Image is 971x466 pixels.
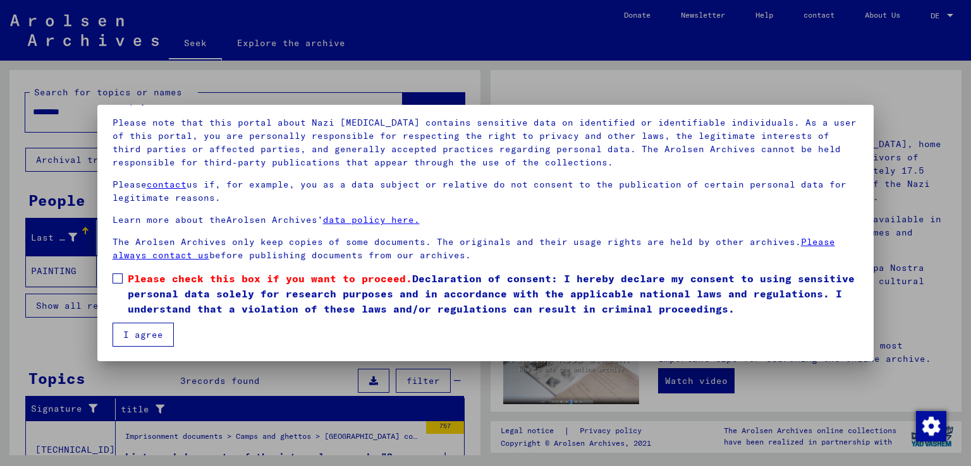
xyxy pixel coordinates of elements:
font: Declaration of consent: I hereby declare my consent to using sensitive personal data solely for r... [128,272,855,315]
font: Please note that this portal about Nazi [MEDICAL_DATA] contains sensitive data on identified or i... [113,117,857,168]
font: us if, for example, you as a data subject or relative do not consent to the publication of certai... [113,179,846,203]
img: Change consent [916,411,946,441]
font: Learn more about the [113,214,226,225]
font: Please check this box if you want to proceed. [128,272,412,285]
font: The Arolsen Archives only keep copies of some documents. The originals and their usage rights are... [113,236,801,248]
font: before publishing documents from our archives. [209,249,471,261]
a: contact [147,179,186,190]
font: Please [113,179,147,190]
button: I agree [113,323,174,347]
a: data policy here. [323,214,420,225]
font: Arolsen Archives’ [226,214,323,225]
font: I agree [123,329,163,340]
